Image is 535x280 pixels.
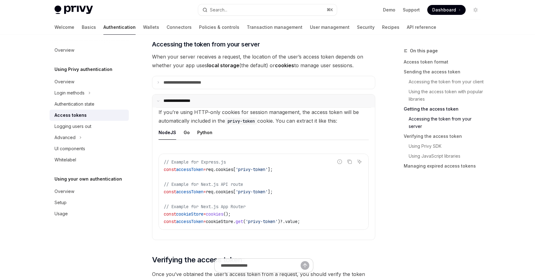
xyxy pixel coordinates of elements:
[164,189,176,195] span: const
[54,145,85,152] div: UI components
[216,167,233,172] span: cookies
[404,77,485,87] a: Accessing the token from your client
[152,52,375,70] span: When your server receives a request, the location of the user’s access token depends on whether y...
[50,208,129,219] a: Usage
[176,211,203,217] span: cookieStore
[164,159,226,165] span: // Example for Express.js
[164,219,176,224] span: const
[152,40,260,49] span: Accessing the token from your server
[404,161,485,171] a: Managing expired access tokens
[54,123,91,130] div: Logging users out
[233,219,236,224] span: .
[54,175,122,183] h5: Using your own authentication
[223,211,231,217] span: ();
[203,167,206,172] span: =
[143,20,159,35] a: Wallets
[404,141,485,151] a: Using Privy SDK
[310,20,350,35] a: User management
[246,219,278,224] span: 'privy-token'
[404,104,485,114] a: Getting the access token
[404,57,485,67] a: Access token format
[50,186,129,197] a: Overview
[407,20,436,35] a: API reference
[54,199,67,206] div: Setup
[50,76,129,87] a: Overview
[54,100,94,108] div: Authentication state
[54,112,87,119] div: Access tokens
[268,167,273,172] span: ];
[210,6,227,14] div: Search...
[164,204,246,209] span: // Example for Next.js App Router
[54,134,76,141] div: Advanced
[383,7,395,13] a: Demo
[355,158,363,166] button: Ask AI
[176,189,203,195] span: accessToken
[54,156,76,164] div: Whitelabel
[54,20,74,35] a: Welcome
[206,211,223,217] span: cookies
[50,98,129,110] a: Authentication state
[164,167,176,172] span: const
[432,7,456,13] span: Dashboard
[54,210,68,217] div: Usage
[233,189,236,195] span: [
[54,78,74,85] div: Overview
[410,47,438,55] span: On this page
[50,87,129,98] button: Toggle Login methods section
[285,219,298,224] span: value
[404,114,485,131] a: Accessing the token from your server
[50,154,129,165] a: Whitelabel
[197,125,212,140] div: Python
[50,45,129,56] a: Overview
[82,20,96,35] a: Basics
[176,219,203,224] span: accessToken
[327,7,333,12] span: ⌘ K
[236,189,268,195] span: 'privy-token'
[221,259,301,272] input: Ask a question...
[404,67,485,77] a: Sending the access token
[50,121,129,132] a: Logging users out
[159,109,359,124] span: If you’re using HTTP-only cookies for session management, the access token will be automatically ...
[404,131,485,141] a: Verifying the access token
[236,219,243,224] span: get
[336,158,344,166] button: Report incorrect code
[403,7,420,13] a: Support
[236,167,268,172] span: 'privy-token'
[203,189,206,195] span: =
[471,5,481,15] button: Toggle dark mode
[199,20,239,35] a: Policies & controls
[203,219,206,224] span: =
[233,167,236,172] span: [
[278,219,285,224] span: )?.
[216,189,233,195] span: cookies
[50,132,129,143] button: Toggle Advanced section
[54,188,74,195] div: Overview
[198,4,337,15] button: Open search
[382,20,399,35] a: Recipes
[54,46,74,54] div: Overview
[103,20,136,35] a: Authentication
[243,219,246,224] span: (
[203,211,206,217] span: =
[247,20,302,35] a: Transaction management
[54,6,93,14] img: light logo
[268,189,273,195] span: ];
[164,211,176,217] span: const
[184,125,190,140] div: Go
[404,151,485,161] a: Using JavaScript libraries
[54,89,85,97] div: Login methods
[427,5,466,15] a: Dashboard
[301,261,309,270] button: Send message
[54,66,112,73] h5: Using Privy authentication
[357,20,375,35] a: Security
[176,167,203,172] span: accessToken
[206,167,213,172] span: req
[225,118,257,125] code: privy-token
[275,62,294,68] strong: cookies
[404,87,485,104] a: Using the access token with popular libraries
[159,125,176,140] div: NodeJS
[213,167,216,172] span: .
[164,182,243,187] span: // Example for Next.js API route
[167,20,192,35] a: Connectors
[50,110,129,121] a: Access tokens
